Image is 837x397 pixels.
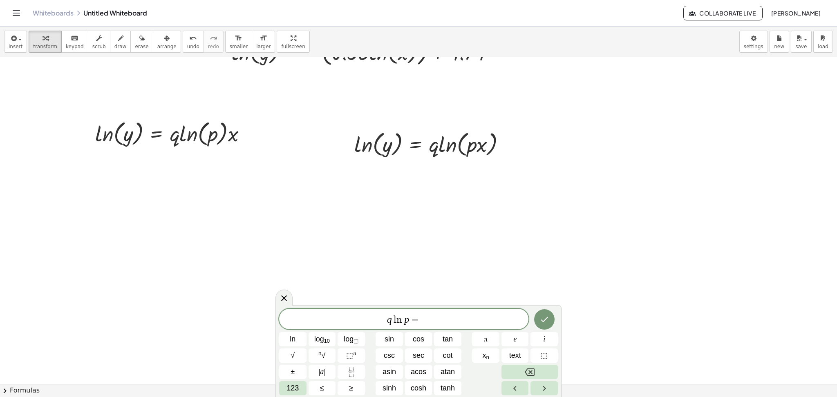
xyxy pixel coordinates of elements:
[383,383,396,394] span: sinh
[338,332,365,346] button: Logarithm with base
[92,44,106,49] span: scrub
[818,44,828,49] span: load
[230,44,248,49] span: smaller
[791,31,812,53] button: save
[290,334,295,345] span: ln
[9,44,22,49] span: insert
[411,366,426,377] span: acos
[405,365,432,379] button: Arccosine
[441,366,455,377] span: atan
[324,338,330,344] sub: 10
[404,314,409,325] var: p
[349,383,353,394] span: ≥
[309,365,336,379] button: Absolute value
[774,44,784,49] span: new
[279,381,307,395] button: Default keyboard
[383,366,396,377] span: asin
[683,6,763,20] button: Collaborate Live
[204,31,224,53] button: redoredo
[10,7,23,20] button: Toggle navigation
[114,44,127,49] span: draw
[338,348,365,363] button: Superscript
[376,365,403,379] button: Arcsine
[396,315,404,325] var: n
[770,31,789,53] button: new
[384,350,395,361] span: csc
[411,383,426,394] span: cosh
[153,31,181,53] button: arrange
[501,365,558,379] button: Backspace
[187,44,199,49] span: undo
[309,348,336,363] button: nth root
[320,383,324,394] span: ≤
[434,332,461,346] button: Tangent
[354,338,358,344] sub: ⬚
[434,381,461,395] button: Hyperbolic tangent
[286,383,299,394] span: 123
[33,44,57,49] span: transform
[344,334,358,345] span: log
[405,381,432,395] button: Hyperbolic cosine
[530,348,558,363] button: Placeholder
[338,365,365,379] button: Fraction
[346,351,353,359] span: ⬚
[353,350,356,356] sup: n
[543,334,545,345] span: i
[413,334,424,345] span: cos
[405,348,432,363] button: Secant
[252,31,275,53] button: format_sizelarger
[392,315,397,325] var: l
[279,332,307,346] button: Natural logarithm
[376,381,403,395] button: Hyperbolic sine
[434,348,461,363] button: Cotangent
[501,332,529,346] button: e
[813,31,833,53] button: load
[235,33,242,43] i: format_size
[291,366,295,377] span: ±
[501,381,529,395] button: Left arrow
[319,366,325,377] span: a
[530,381,558,395] button: Right arrow
[405,332,432,346] button: Cosine
[157,44,177,49] span: arrange
[739,31,768,53] button: settings
[482,350,489,361] span: x
[441,383,455,394] span: tanh
[434,365,461,379] button: Arctangent
[744,44,763,49] span: settings
[309,381,336,395] button: Less than or equal
[260,33,267,43] i: format_size
[764,6,827,20] button: [PERSON_NAME]
[279,365,307,379] button: Plus minus
[501,348,529,363] button: Text
[530,332,558,346] button: i
[110,31,131,53] button: draw
[413,350,424,361] span: sec
[534,309,555,330] button: Done
[29,31,62,53] button: transform
[541,350,548,361] span: ⬚
[33,9,74,17] a: Whiteboards
[338,381,365,395] button: Greater than or equal
[189,33,197,43] i: undo
[443,334,453,345] span: tan
[66,44,84,49] span: keypad
[795,44,807,49] span: save
[183,31,204,53] button: undoundo
[385,334,394,345] span: sin
[318,350,325,361] span: √
[513,334,517,345] span: e
[279,348,307,363] button: Square root
[690,9,756,17] span: Collaborate Live
[387,314,392,325] var: q
[486,354,489,360] sub: n
[484,334,488,345] span: π
[71,33,78,43] i: keyboard
[88,31,110,53] button: scrub
[319,368,320,376] span: |
[771,9,821,17] span: [PERSON_NAME]
[443,350,453,361] span: cot
[4,31,27,53] button: insert
[472,348,499,363] button: Subscript
[135,44,148,49] span: erase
